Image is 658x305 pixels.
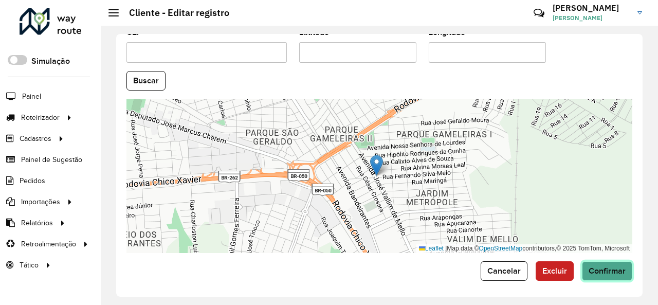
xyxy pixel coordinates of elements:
[21,112,60,123] span: Roteirizador
[487,266,521,275] span: Cancelar
[21,218,53,228] span: Relatórios
[479,245,523,252] a: OpenStreetMap
[21,154,82,165] span: Painel de Sugestão
[553,13,630,23] span: [PERSON_NAME]
[20,175,45,186] span: Pedidos
[416,244,632,253] div: Map data © contributors,© 2025 TomTom, Microsoft
[20,260,39,271] span: Tático
[31,55,70,67] label: Simulação
[126,71,166,91] button: Buscar
[21,239,76,249] span: Retroalimentação
[419,245,444,252] a: Leaflet
[536,261,574,281] button: Excluir
[528,2,550,24] a: Contato Rápido
[119,7,229,19] h2: Cliente - Editar registro
[589,266,626,275] span: Confirmar
[542,266,567,275] span: Excluir
[445,245,447,252] span: |
[21,196,60,207] span: Importações
[553,3,630,13] h3: [PERSON_NAME]
[582,261,632,281] button: Confirmar
[481,261,527,281] button: Cancelar
[370,155,383,176] img: Marker
[22,91,41,102] span: Painel
[20,133,51,144] span: Cadastros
